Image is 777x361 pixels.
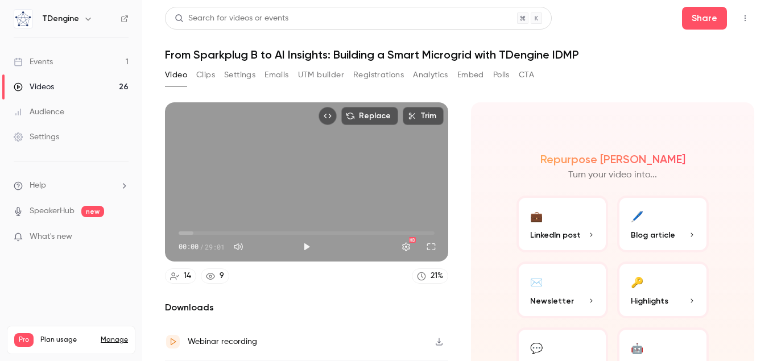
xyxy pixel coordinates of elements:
span: 29:01 [205,242,225,252]
span: Highlights [631,295,668,307]
span: Help [30,180,46,192]
button: Analytics [413,66,448,84]
button: Clips [196,66,215,84]
span: 00:00 [179,242,199,252]
h1: From Sparkplug B to AI Insights: Building a Smart Microgrid with TDengine IDMP [165,48,754,61]
button: 🔑Highlights [617,262,709,318]
a: Manage [101,335,128,345]
button: Registrations [353,66,404,84]
div: 21 % [431,270,443,282]
button: Replace [341,107,398,125]
div: 💬 [530,339,543,356]
button: Settings [395,235,418,258]
div: 🖊️ [631,207,643,225]
div: 9 [220,270,224,282]
div: 🤖 [631,339,643,356]
button: Share [682,7,727,30]
button: 💼LinkedIn post [516,196,608,252]
div: Videos [14,81,54,93]
a: 21% [412,268,448,284]
button: 🖊️Blog article [617,196,709,252]
div: 14 [184,270,191,282]
div: ✉️ [530,273,543,291]
div: Events [14,56,53,68]
div: Webinar recording [188,335,257,348]
a: 14 [165,268,196,284]
a: 9 [201,268,229,284]
button: Embed video [319,107,337,125]
div: 🔑 [631,273,643,291]
span: new [81,206,104,217]
button: Emails [264,66,288,84]
div: Settings [14,131,59,143]
button: Top Bar Actions [736,9,754,27]
div: Search for videos or events [175,13,288,24]
span: Pro [14,333,34,347]
h2: Repurpose [PERSON_NAME] [540,152,685,166]
button: Embed [457,66,484,84]
button: Polls [493,66,510,84]
div: Audience [14,106,64,118]
button: UTM builder [298,66,344,84]
li: help-dropdown-opener [14,180,129,192]
button: Video [165,66,187,84]
span: Newsletter [530,295,574,307]
button: Full screen [420,235,443,258]
span: Plan usage [40,335,94,345]
span: Blog article [631,229,675,241]
div: HD [409,237,416,243]
button: Mute [227,235,250,258]
button: Trim [403,107,444,125]
div: 00:00 [179,242,225,252]
button: Play [295,235,318,258]
span: What's new [30,231,72,243]
div: 💼 [530,207,543,225]
span: LinkedIn post [530,229,581,241]
h2: Downloads [165,301,448,314]
button: Settings [224,66,255,84]
img: TDengine [14,10,32,28]
button: CTA [519,66,534,84]
span: / [200,242,204,252]
a: SpeakerHub [30,205,75,217]
h6: TDengine [42,13,79,24]
p: Turn your video into... [568,168,657,182]
button: ✉️Newsletter [516,262,608,318]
